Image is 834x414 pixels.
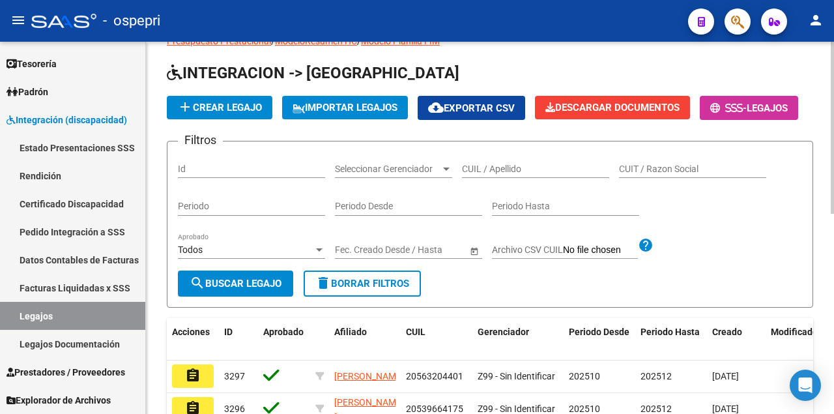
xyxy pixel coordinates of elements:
[167,318,219,361] datatable-header-cell: Acciones
[747,102,788,114] span: Legajos
[394,244,457,256] input: Fecha fin
[428,102,515,114] span: Exportar CSV
[640,404,672,414] span: 202512
[178,244,203,255] span: Todos
[258,318,310,361] datatable-header-cell: Aprobado
[334,327,367,337] span: Afiliado
[190,275,205,291] mat-icon: search
[178,271,293,297] button: Buscar Legajo
[190,278,281,289] span: Buscar Legajo
[406,371,463,381] span: 20563204401
[406,327,425,337] span: CUIL
[492,244,563,255] span: Archivo CSV CUIL
[569,404,600,414] span: 202510
[185,368,201,383] mat-icon: assignment
[219,318,258,361] datatable-header-cell: ID
[418,96,525,120] button: Exportar CSV
[808,12,824,28] mat-icon: person
[224,404,245,414] span: 3296
[569,371,600,381] span: 202510
[282,96,408,119] button: IMPORTAR LEGAJOS
[790,370,821,401] div: Open Intercom Messenger
[771,327,818,337] span: Modificado
[712,327,742,337] span: Creado
[335,164,440,175] span: Seleccionar Gerenciador
[103,7,160,35] span: - ospepri
[293,102,397,113] span: IMPORTAR LEGAJOS
[329,318,401,361] datatable-header-cell: Afiliado
[315,278,409,289] span: Borrar Filtros
[401,318,472,361] datatable-header-cell: CUIL
[635,318,707,361] datatable-header-cell: Periodo Hasta
[710,102,747,114] span: -
[638,237,654,253] mat-icon: help
[10,12,26,28] mat-icon: menu
[569,327,629,337] span: Periodo Desde
[640,371,672,381] span: 202512
[472,318,564,361] datatable-header-cell: Gerenciador
[334,371,404,381] span: [PERSON_NAME]
[263,327,304,337] span: Aprobado
[315,275,331,291] mat-icon: delete
[766,318,824,361] datatable-header-cell: Modificado
[428,100,444,115] mat-icon: cloud_download
[172,327,210,337] span: Acciones
[335,244,382,256] input: Fecha inicio
[7,365,125,379] span: Prestadores / Proveedores
[535,96,690,119] button: Descargar Documentos
[224,371,245,381] span: 3297
[707,318,766,361] datatable-header-cell: Creado
[478,327,529,337] span: Gerenciador
[563,244,638,256] input: Archivo CSV CUIL
[712,404,739,414] span: [DATE]
[712,371,739,381] span: [DATE]
[478,404,555,414] span: Z99 - Sin Identificar
[478,371,555,381] span: Z99 - Sin Identificar
[167,96,272,119] button: Crear Legajo
[700,96,798,120] button: -Legajos
[7,113,127,127] span: Integración (discapacidad)
[304,271,421,297] button: Borrar Filtros
[224,327,233,337] span: ID
[178,131,223,149] h3: Filtros
[177,102,262,113] span: Crear Legajo
[545,102,680,113] span: Descargar Documentos
[564,318,635,361] datatable-header-cell: Periodo Desde
[7,57,57,71] span: Tesorería
[640,327,700,337] span: Periodo Hasta
[167,64,459,82] span: INTEGRACION -> [GEOGRAPHIC_DATA]
[7,393,111,407] span: Explorador de Archivos
[467,244,481,258] button: Open calendar
[7,85,48,99] span: Padrón
[177,99,193,115] mat-icon: add
[406,404,463,414] span: 20539664175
